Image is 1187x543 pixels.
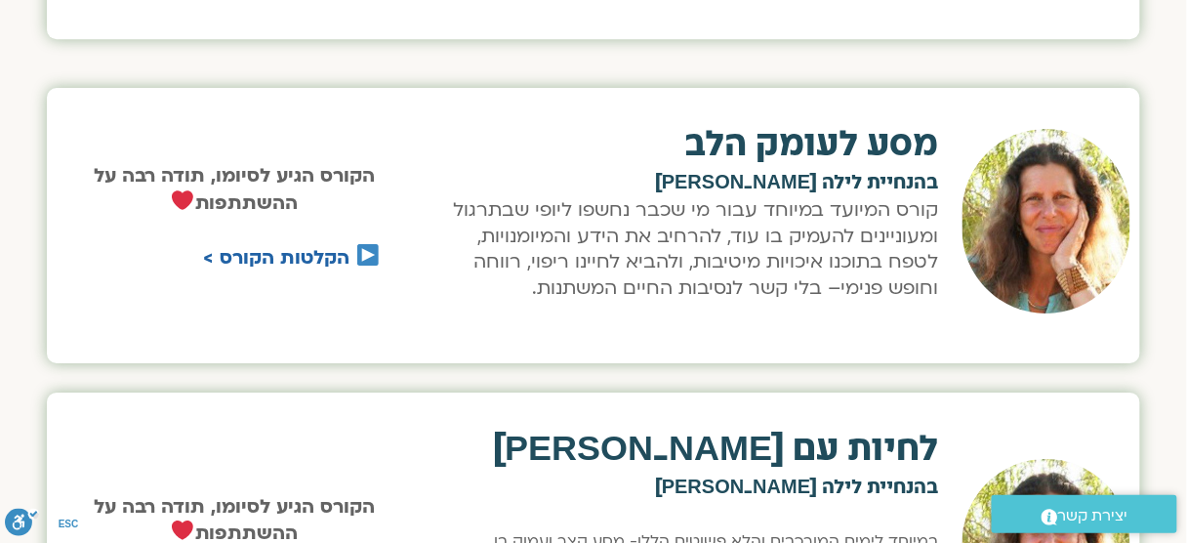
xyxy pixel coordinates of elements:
[203,245,349,271] a: הקלטות הקורס >
[449,127,939,162] h2: מסע לעומק הלב
[449,197,939,301] p: קורס המיועד במיוחד עבור מי שכבר נחשפו ליופי שבתרגול ומעוניינים להעמיק בו עוד, להרחיב את הידע והמי...
[357,244,379,266] img: ▶️
[449,173,939,192] h2: בהנחיית לילה [PERSON_NAME]
[172,189,193,211] img: ❤
[449,478,939,497] h2: בהנחיית לילה [PERSON_NAME]
[1058,503,1128,529] span: יצירת קשר
[172,520,193,541] img: ❤
[992,495,1177,533] a: יצירת קשר
[962,129,1130,313] img: לילה קמחי
[449,432,939,467] h2: לחיות עם [PERSON_NAME]
[94,163,376,215] strong: הקורס הגיע לסיומו, תודה רבה על ההשתתפות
